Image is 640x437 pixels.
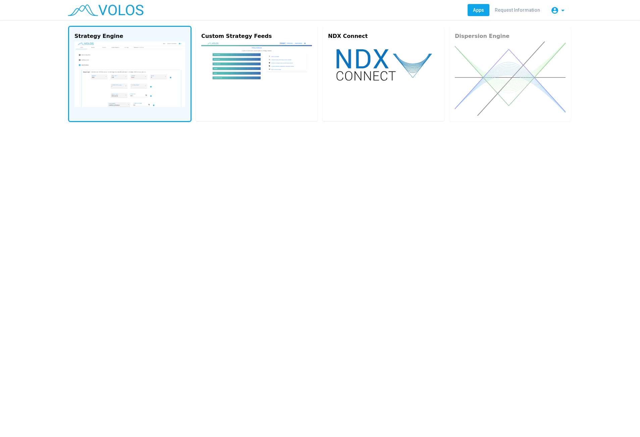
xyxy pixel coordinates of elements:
mat-icon: account_circle [551,6,559,14]
div: Custom Strategy Feeds [201,32,312,40]
div: Dispersion Engine [455,32,566,40]
span: Request Information [495,7,540,13]
img: dispersion.svg [455,42,566,116]
img: strategy-engine.png [74,42,185,107]
span: Apps [473,7,484,13]
a: Request Information [489,4,545,16]
a: Apps [468,4,489,16]
div: NDX Connect [328,32,439,40]
mat-icon: arrow_drop_down [559,6,567,14]
div: Strategy Engine [74,32,185,40]
img: custom.png [201,42,312,94]
img: ndx-connect.svg [328,42,439,88]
